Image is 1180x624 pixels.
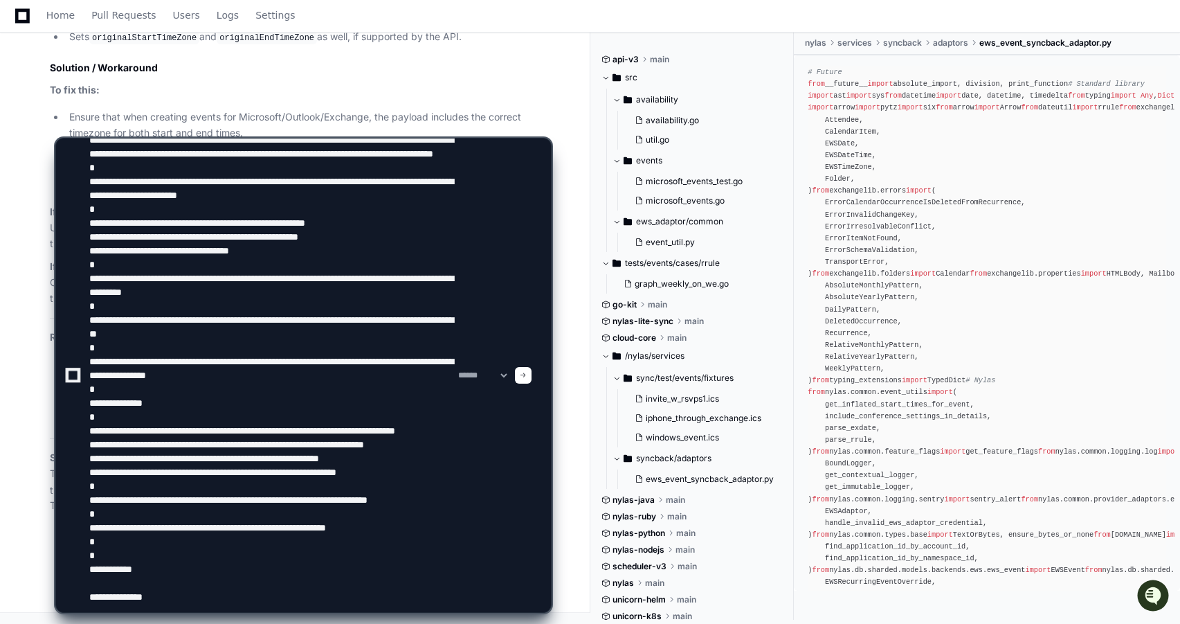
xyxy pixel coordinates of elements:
span: syncback [883,37,922,48]
span: import [808,91,833,100]
code: originalEndTimeZone [217,32,317,44]
span: # Standard library [1068,80,1145,88]
code: originalStartTimeZone [89,32,199,44]
span: import [974,104,1000,112]
span: api-v3 [612,54,639,65]
span: import [868,80,893,88]
span: Settings [255,11,295,19]
span: Home [46,11,75,19]
strong: To fix this: [50,84,100,96]
span: Pull Requests [91,11,156,19]
span: import [936,91,961,100]
img: PlayerZero [14,14,42,42]
a: Powered byPylon [98,145,167,156]
li: Sets and as well, if supported by the API. [65,29,551,46]
span: src [625,72,637,83]
span: from [808,80,825,88]
span: Logs [217,11,239,19]
span: # Future [808,68,842,76]
span: from [1119,104,1136,112]
span: nylas [805,37,826,48]
img: 1756235613930-3d25f9e4-fa56-45dd-b3ad-e072dfbd1548 [14,103,39,128]
button: src [601,66,784,89]
span: import [898,104,923,112]
button: availability [612,89,784,111]
span: import [808,104,833,112]
span: import [846,91,872,100]
span: import [855,104,880,112]
div: Start new chat [47,103,227,117]
h2: Solution / Workaround [50,61,551,75]
li: Ensure that when creating events for Microsoft/Outlook/Exchange, the payload includes the correct... [65,109,551,141]
svg: Directory [624,91,632,108]
svg: Directory [612,69,621,86]
span: Users [173,11,200,19]
span: from [1021,104,1038,112]
span: availability [636,94,678,105]
iframe: Open customer support [1136,578,1173,616]
span: adaptors [933,37,968,48]
span: services [837,37,872,48]
span: Pylon [138,145,167,156]
div: Welcome [14,55,252,78]
span: from [884,91,902,100]
span: Dict [1158,91,1175,100]
span: import [1072,104,1098,112]
span: Any [1141,91,1153,100]
button: availability.go [629,111,776,130]
span: main [650,54,669,65]
div: We're offline, but we'll be back soon! [47,117,201,128]
span: from [1068,91,1085,100]
button: Start new chat [235,107,252,124]
span: ews_event_syncback_adaptor.py [979,37,1111,48]
span: import [1111,91,1136,100]
span: from [936,104,953,112]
